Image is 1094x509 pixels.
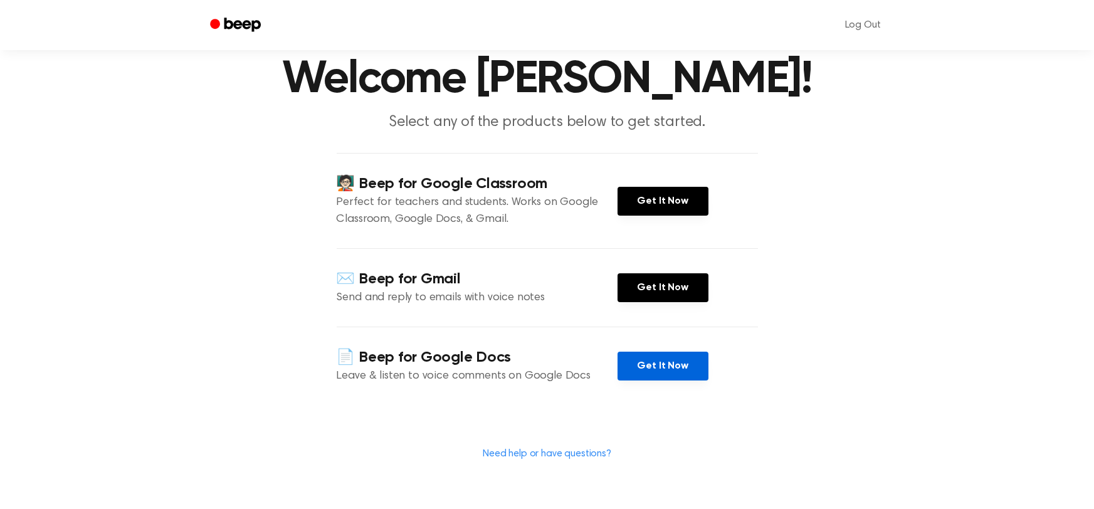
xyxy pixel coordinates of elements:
[618,352,708,380] a: Get It Now
[337,269,618,290] h4: ✉️ Beep for Gmail
[337,347,618,368] h4: 📄 Beep for Google Docs
[201,13,272,38] a: Beep
[337,174,618,194] h4: 🧑🏻‍🏫 Beep for Google Classroom
[307,112,788,133] p: Select any of the products below to get started.
[618,273,708,302] a: Get It Now
[337,290,618,307] p: Send and reply to emails with voice notes
[337,368,618,385] p: Leave & listen to voice comments on Google Docs
[833,10,893,40] a: Log Out
[337,194,618,228] p: Perfect for teachers and students. Works on Google Classroom, Google Docs, & Gmail.
[483,449,611,459] a: Need help or have questions?
[226,57,868,102] h1: Welcome [PERSON_NAME]!
[618,187,708,216] a: Get It Now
